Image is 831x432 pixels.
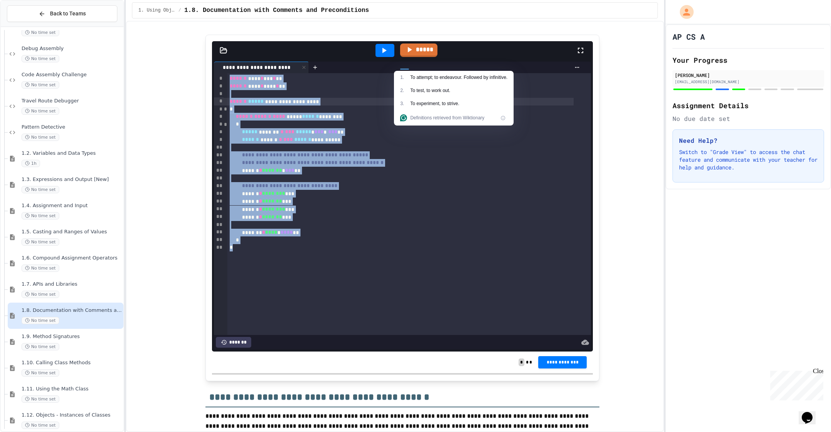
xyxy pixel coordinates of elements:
[675,79,822,85] div: [EMAIL_ADDRESS][DOMAIN_NAME]
[22,333,122,340] span: 1.9. Method Signatures
[22,55,59,62] span: No time set
[679,136,818,145] h3: Need Help?
[22,291,59,298] span: No time set
[22,107,59,115] span: No time set
[22,386,122,392] span: 1.11. Using the Math Class
[184,6,369,15] span: 1.8. Documentation with Comments and Preconditions
[767,368,823,400] iframe: chat widget
[22,229,122,235] span: 1.5. Casting and Ranges of Values
[22,255,122,261] span: 1.6. Compound Assignment Operators
[22,422,59,429] span: No time set
[672,3,696,21] div: My Account
[675,72,822,79] div: [PERSON_NAME]
[22,369,59,377] span: No time set
[22,203,122,209] span: 1.4. Assignment and Input
[7,5,117,22] button: Back to Teams
[672,114,824,123] div: No due date set
[22,176,122,183] span: 1.3. Expressions and Output [New]
[3,3,53,49] div: Chat with us now!Close
[672,100,824,111] h2: Assignment Details
[799,401,823,424] iframe: chat widget
[22,265,59,272] span: No time set
[22,360,122,366] span: 1.10. Calling Class Methods
[22,72,122,78] span: Code Assembly Challenge
[672,55,824,65] h2: Your Progress
[22,281,122,288] span: 1.7. APIs and Libraries
[22,186,59,193] span: No time set
[22,29,59,36] span: No time set
[22,395,59,403] span: No time set
[672,31,705,42] h1: AP CS A
[22,317,59,324] span: No time set
[22,343,59,350] span: No time set
[22,150,122,157] span: 1.2. Variables and Data Types
[22,412,122,419] span: 1.12. Objects - Instances of Classes
[22,307,122,314] span: 1.8. Documentation with Comments and Preconditions
[22,134,59,141] span: No time set
[138,7,175,13] span: 1. Using Objects and Methods
[22,45,122,52] span: Debug Assembly
[22,212,59,219] span: No time set
[22,124,122,131] span: Pattern Detective
[679,148,818,171] p: Switch to "Grade View" to access the chat feature and communicate with your teacher for help and ...
[22,238,59,246] span: No time set
[179,7,181,13] span: /
[22,98,122,104] span: Travel Route Debugger
[22,160,40,167] span: 1h
[50,10,86,18] span: Back to Teams
[22,81,59,89] span: No time set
